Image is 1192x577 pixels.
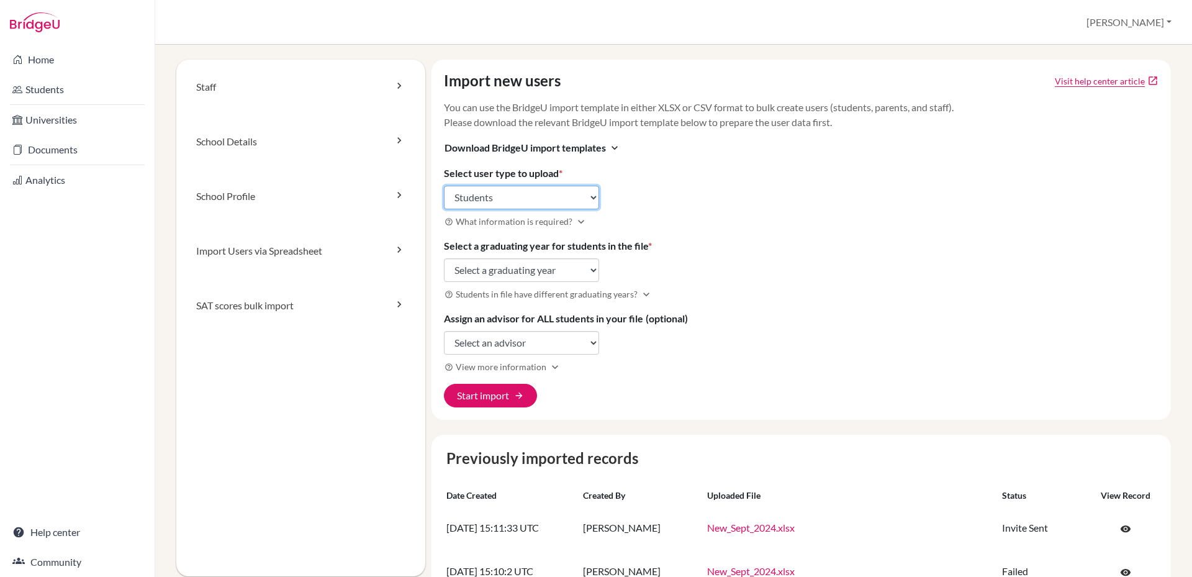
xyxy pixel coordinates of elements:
a: Community [2,550,152,575]
span: What information is required? [456,215,572,228]
caption: Previously imported records [441,447,1162,470]
th: View record [1090,484,1161,507]
button: [PERSON_NAME] [1081,11,1177,34]
td: Invite Sent [997,507,1090,550]
a: Universities [2,107,152,132]
label: Assign an advisor for ALL students in your file [444,311,688,326]
span: View more information [456,360,546,373]
a: Click to open the record on its current state [1107,517,1144,540]
th: Created by [578,484,702,507]
th: Status [997,484,1090,507]
button: Download BridgeU import templatesexpand_more [444,140,621,156]
i: help_outline [445,290,453,299]
i: Expand more [549,361,561,373]
a: SAT scores bulk import [176,278,425,333]
button: Students in file have different graduating years?Expand more [444,287,653,301]
button: What information is required?Expand more [444,214,588,229]
label: Select user type to upload [444,166,562,181]
label: Select a graduating year for students in the file [444,239,652,253]
a: Analytics [2,168,152,193]
i: Expand more [640,288,652,301]
a: Help center [2,520,152,545]
a: School Details [176,114,425,169]
span: arrow_forward [514,391,524,401]
span: visibility [1120,524,1131,535]
th: Uploaded file [702,484,998,507]
h4: Import new users [444,72,561,90]
span: Download BridgeU import templates [445,140,606,155]
td: [PERSON_NAME] [578,507,702,550]
a: New_Sept_2024.xlsx [707,522,795,534]
i: help_outline [445,363,453,371]
span: (optional) [646,312,688,324]
a: New_Sept_2024.xlsx [707,565,795,577]
img: Bridge-U [10,12,60,32]
i: help_outline [445,217,453,226]
p: You can use the BridgeU import template in either XLSX or CSV format to bulk create users (studen... [444,100,1159,130]
td: [DATE] 15:11:33 UTC [441,507,578,550]
a: open_in_new [1147,75,1158,86]
a: Import Users via Spreadsheet [176,224,425,278]
i: Expand more [575,216,587,228]
span: Students in file have different graduating years? [456,288,638,301]
button: View more informationExpand more [444,360,562,374]
a: School Profile [176,169,425,224]
a: Click to open Tracking student registration article in a new tab [1055,75,1145,88]
a: Home [2,47,152,72]
a: Students [2,77,152,102]
button: Start import [444,384,537,407]
a: Documents [2,137,152,162]
th: Date created [441,484,578,507]
a: Staff [176,60,425,114]
i: expand_more [608,142,621,154]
